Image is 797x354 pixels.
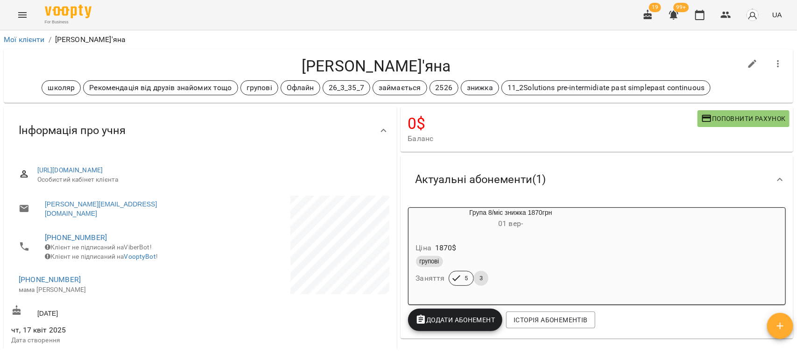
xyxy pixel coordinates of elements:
[9,303,200,320] div: [DATE]
[45,19,92,25] span: For Business
[408,133,698,144] span: Баланс
[4,34,793,45] nav: breadcrumb
[701,113,786,124] span: Поповнити рахунок
[323,80,370,95] div: 26_3_35_7
[37,175,382,184] span: Особистий кабінет клієнта
[45,5,92,18] img: Voopty Logo
[247,82,272,93] p: групові
[4,35,45,44] a: Мої клієнти
[401,156,794,204] div: Актуальні абонементи(1)
[408,309,503,331] button: Додати Абонемент
[698,110,790,127] button: Поповнити рахунок
[416,314,495,326] span: Додати Абонемент
[55,34,126,45] p: [PERSON_NAME]'яна
[430,80,459,95] div: 2526
[45,243,152,251] span: Клієнт не підписаний на ViberBot!
[281,80,320,95] div: Офлайн
[11,325,198,336] span: чт, 17 квіт 2025
[416,241,432,255] h6: Ціна
[514,314,587,326] span: Історія абонементів
[48,82,75,93] p: школяр
[42,80,81,95] div: школяр
[409,208,614,230] div: Група 8/міс знижка 1870грн
[461,80,499,95] div: знижка
[19,285,191,295] p: мама [PERSON_NAME]
[45,233,107,242] a: [PHONE_NUMBER]
[373,80,427,95] div: займається
[45,199,191,218] a: [PERSON_NAME][EMAIL_ADDRESS][DOMAIN_NAME]
[649,3,661,12] span: 19
[459,274,473,283] span: 5
[506,312,595,328] button: Історія абонементів
[674,3,689,12] span: 99+
[508,82,705,93] p: 11_2Solutions pre-intermidiate past simplepast continuous
[408,114,698,133] h4: 0 $
[287,82,314,93] p: Офлайн
[329,82,364,93] p: 26_3_35_7
[436,82,453,93] p: 2526
[240,80,278,95] div: групові
[11,57,741,76] h4: [PERSON_NAME]'яна
[501,80,711,95] div: 11_2Solutions pre-intermidiate past simplepast continuous
[474,274,488,283] span: 3
[19,275,81,284] a: [PHONE_NUMBER]
[49,34,51,45] li: /
[89,82,232,93] p: Рекомендація від друзів знайомих тощо
[772,10,782,20] span: UA
[746,8,759,21] img: avatar_s.png
[83,80,238,95] div: Рекомендація від друзів знайомих тощо
[4,106,397,155] div: Інформація про учня
[498,219,523,228] span: 01 вер -
[416,172,546,187] span: Актуальні абонементи ( 1 )
[416,272,445,285] h6: Заняття
[11,4,34,26] button: Menu
[435,242,457,254] p: 1870 $
[416,257,443,266] span: групові
[11,336,198,345] p: Дата створення
[379,82,421,93] p: займається
[124,253,156,260] a: VooptyBot
[19,123,126,138] span: Інформація про учня
[467,82,493,93] p: знижка
[45,253,158,260] span: Клієнт не підписаний на !
[37,166,103,174] a: [URL][DOMAIN_NAME]
[409,208,614,297] button: Група 8/міс знижка 1870грн01 вер- Ціна1870$груповіЗаняття53
[769,6,786,23] button: UA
